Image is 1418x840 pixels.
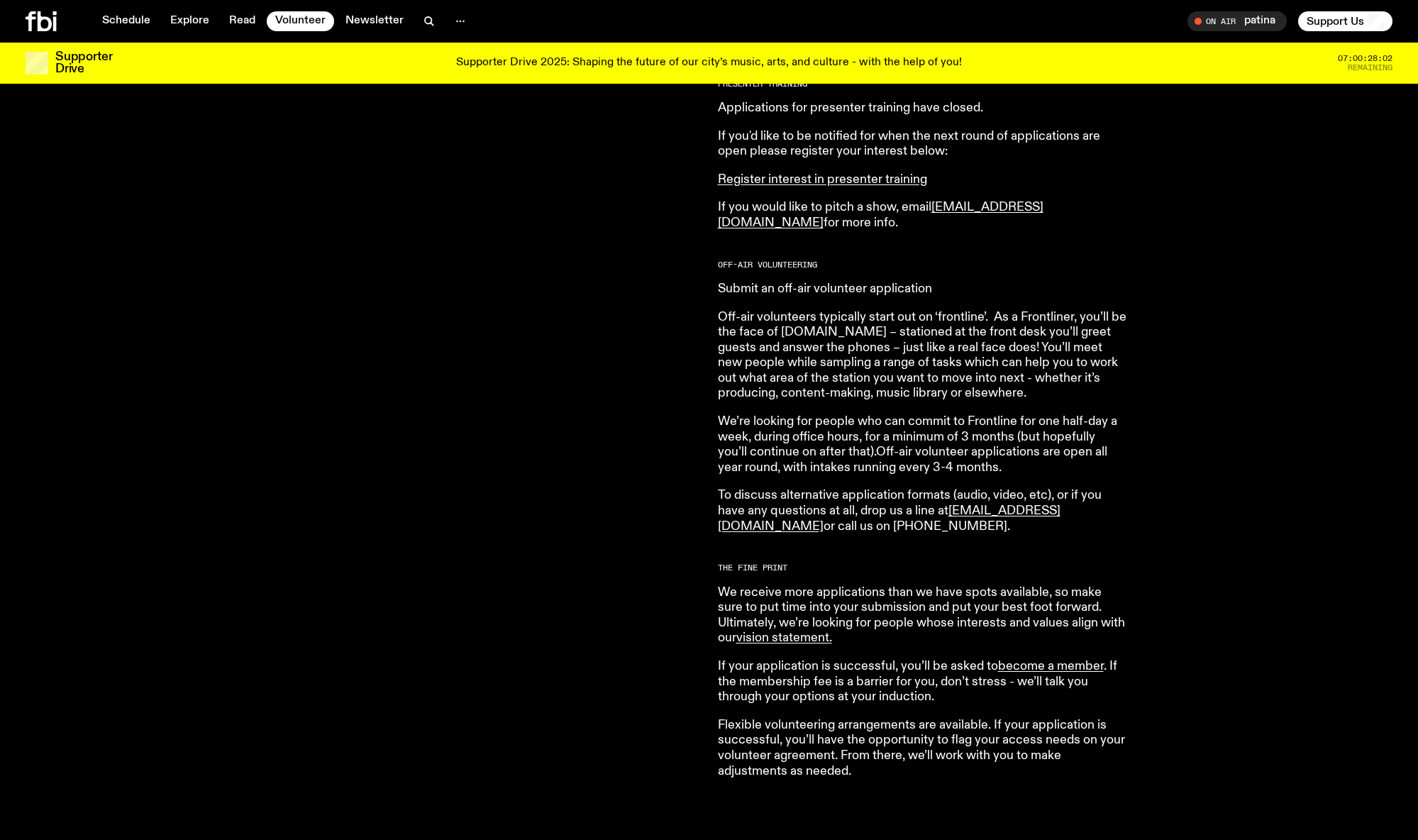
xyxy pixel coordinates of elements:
button: Support Us [1298,11,1392,31]
a: Submit an off-air volunteer application [718,282,932,295]
a: Explore [162,11,218,31]
a: [EMAIL_ADDRESS][DOMAIN_NAME] [718,504,1060,533]
span: Remaining [1348,64,1392,72]
p: Flexible volunteering arrangements are available. If your application is successful, you’ll have ... [718,718,1126,779]
button: On Airpatina [1187,11,1287,31]
p: Supporter Drive 2025: Shaping the future of our city’s music, arts, and culture - with the help o... [456,57,962,70]
p: If your application is successful, you’ll be asked to . If the membership fee is a barrier for yo... [718,659,1126,705]
p: We’re looking for people who can commit to Frontline for one half-day a week, during office hours... [718,414,1126,475]
h2: The Fine Print [718,564,1126,572]
p: Applications for presenter training have closed. [718,101,1126,116]
span: Support Us [1307,15,1364,28]
p: If you'd like to be notified for when the next round of applications are open please register you... [718,129,1126,160]
p: If you would like to pitch a show, email for more info. [718,200,1126,231]
a: Register interest in presenter training [718,173,927,186]
h2: Presenter Training [718,80,1126,88]
a: [EMAIL_ADDRESS][DOMAIN_NAME] [718,201,1043,229]
p: To discuss alternative application formats (audio, video, etc), or if you have any questions at a... [718,488,1126,534]
a: vision statement. [736,631,832,644]
a: become a member [998,660,1104,673]
a: Read [221,11,264,31]
h3: Supporter Drive [55,51,112,75]
span: 07:00:28:02 [1338,55,1392,62]
p: We receive more applications than we have spots available, so make sure to put time into your sub... [718,585,1126,646]
p: Off-air volunteers typically start out on ‘frontline’. As a Frontliner, you’ll be the face of [DO... [718,310,1126,402]
h2: Off-Air Volunteering [718,261,1126,269]
a: Volunteer [267,11,334,31]
a: Schedule [94,11,159,31]
a: Newsletter [337,11,412,31]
